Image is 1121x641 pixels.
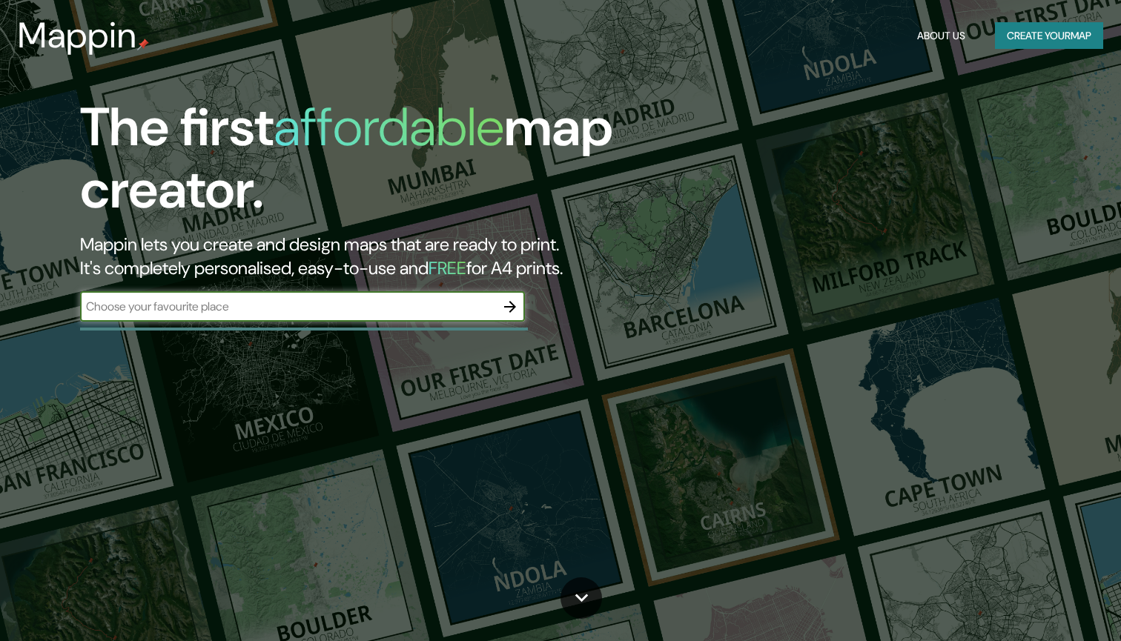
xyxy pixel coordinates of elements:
h1: The first map creator. [80,96,641,233]
img: mappin-pin [137,39,149,50]
h1: affordable [274,93,504,162]
h5: FREE [429,256,466,279]
input: Choose your favourite place [80,298,495,315]
button: About Us [911,22,971,50]
h3: Mappin [18,15,137,56]
h2: Mappin lets you create and design maps that are ready to print. It's completely personalised, eas... [80,233,641,280]
button: Create yourmap [995,22,1103,50]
